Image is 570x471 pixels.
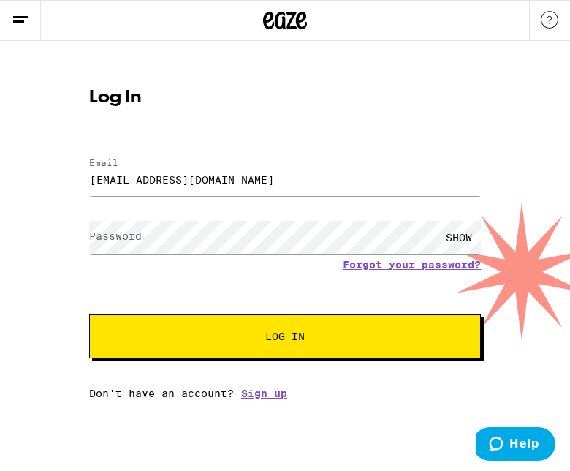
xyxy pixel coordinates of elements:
[437,221,481,254] div: SHOW
[476,427,555,464] iframe: Opens a widget where you can find more information
[89,388,481,399] div: Don't have an account?
[89,163,481,196] input: Email
[241,388,287,399] a: Sign up
[89,314,481,358] button: Log In
[265,331,305,342] span: Log In
[343,259,481,271] a: Forgot your password?
[89,230,142,242] label: Password
[89,89,481,107] h1: Log In
[89,158,118,167] label: Email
